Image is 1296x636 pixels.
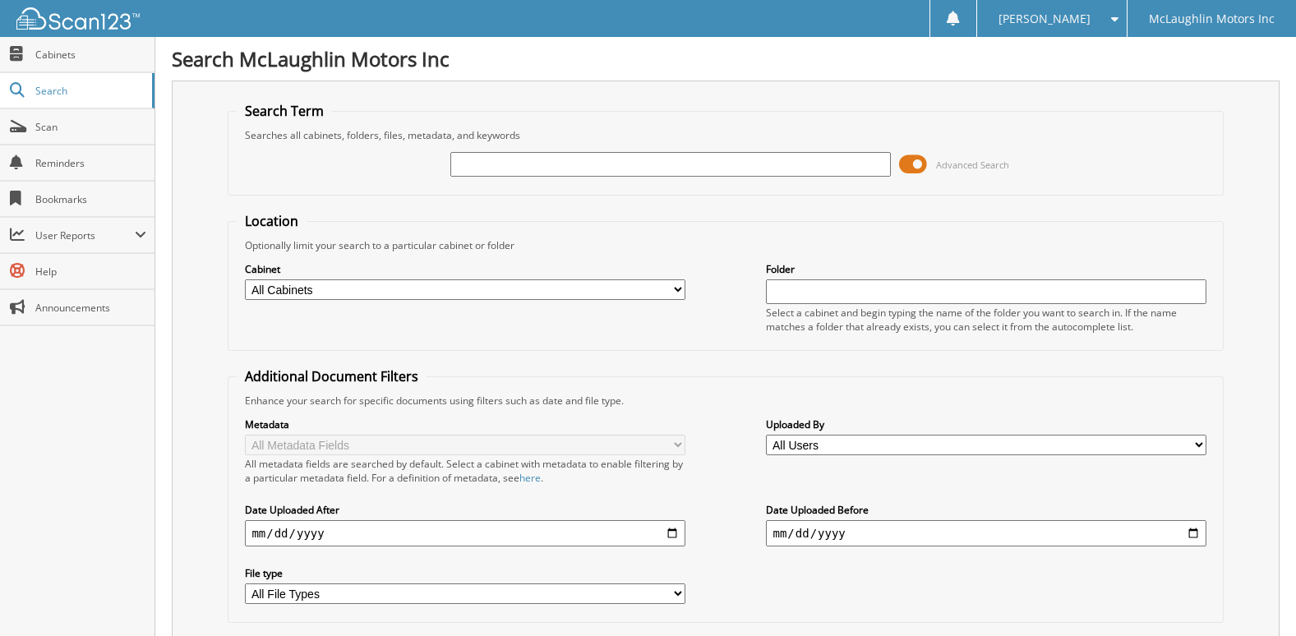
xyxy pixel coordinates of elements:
[35,120,146,134] span: Scan
[35,192,146,206] span: Bookmarks
[35,301,146,315] span: Announcements
[237,394,1214,408] div: Enhance your search for specific documents using filters such as date and file type.
[245,457,685,485] div: All metadata fields are searched by default. Select a cabinet with metadata to enable filtering b...
[766,520,1206,546] input: end
[35,228,135,242] span: User Reports
[237,367,427,385] legend: Additional Document Filters
[766,306,1206,334] div: Select a cabinet and begin typing the name of the folder you want to search in. If the name match...
[766,262,1206,276] label: Folder
[1149,14,1275,24] span: McLaughlin Motors Inc
[999,14,1091,24] span: [PERSON_NAME]
[245,503,685,517] label: Date Uploaded After
[766,503,1206,517] label: Date Uploaded Before
[35,84,144,98] span: Search
[766,417,1206,431] label: Uploaded By
[245,262,685,276] label: Cabinet
[237,212,307,230] legend: Location
[35,265,146,279] span: Help
[1214,557,1296,636] iframe: Chat Widget
[245,566,685,580] label: File type
[35,156,146,170] span: Reminders
[16,7,140,30] img: scan123-logo-white.svg
[237,102,332,120] legend: Search Term
[519,471,541,485] a: here
[35,48,146,62] span: Cabinets
[245,520,685,546] input: start
[172,45,1280,72] h1: Search McLaughlin Motors Inc
[237,128,1214,142] div: Searches all cabinets, folders, files, metadata, and keywords
[936,159,1009,171] span: Advanced Search
[237,238,1214,252] div: Optionally limit your search to a particular cabinet or folder
[245,417,685,431] label: Metadata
